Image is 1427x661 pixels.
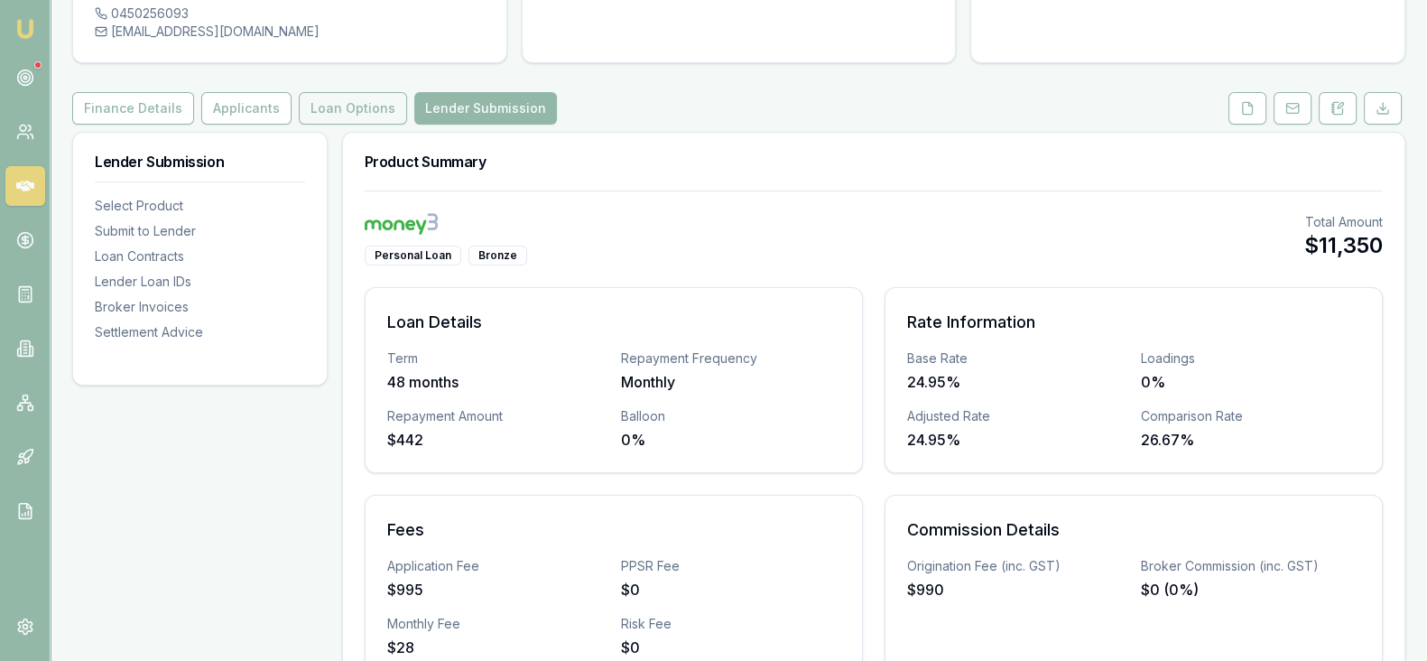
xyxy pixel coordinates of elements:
[1141,557,1360,575] div: Broker Commission (inc. GST)
[387,615,607,633] div: Monthly Fee
[95,273,305,291] div: Lender Loan IDs
[907,517,1360,543] h3: Commission Details
[95,247,305,265] div: Loan Contracts
[387,429,607,451] div: $442
[1141,407,1360,425] div: Comparison Rate
[1304,213,1383,231] div: Total Amount
[621,429,840,451] div: 0%
[621,407,840,425] div: Balloon
[365,154,1383,169] h3: Product Summary
[621,579,840,600] div: $0
[907,557,1126,575] div: Origination Fee (inc. GST)
[387,310,840,335] h3: Loan Details
[621,557,840,575] div: PPSR Fee
[621,371,840,393] div: Monthly
[365,213,439,235] img: Money3
[907,349,1126,368] div: Base Rate
[72,92,194,125] button: Finance Details
[95,154,305,169] h3: Lender Submission
[907,579,1126,600] div: $990
[907,310,1360,335] h3: Rate Information
[14,18,36,40] img: emu-icon-u.png
[72,92,198,125] a: Finance Details
[1141,349,1360,368] div: Loadings
[95,197,305,215] div: Select Product
[387,517,840,543] h3: Fees
[387,349,607,368] div: Term
[201,92,292,125] button: Applicants
[414,92,557,125] button: Lender Submission
[387,557,607,575] div: Application Fee
[365,246,461,265] div: Personal Loan
[907,407,1126,425] div: Adjusted Rate
[299,92,407,125] button: Loan Options
[411,92,561,125] a: Lender Submission
[907,429,1126,451] div: 24.95%
[95,222,305,240] div: Submit to Lender
[468,246,527,265] div: Bronze
[95,5,485,23] div: 0450256093
[387,637,607,658] div: $28
[1141,429,1360,451] div: 26.67%
[95,298,305,316] div: Broker Invoices
[198,92,295,125] a: Applicants
[387,407,607,425] div: Repayment Amount
[295,92,411,125] a: Loan Options
[1141,579,1360,600] div: $0 (0%)
[95,23,485,41] div: [EMAIL_ADDRESS][DOMAIN_NAME]
[1141,371,1360,393] div: 0%
[907,371,1126,393] div: 24.95%
[95,323,305,341] div: Settlement Advice
[1304,231,1383,260] div: $11,350
[387,371,607,393] div: 48 months
[387,579,607,600] div: $995
[621,615,840,633] div: Risk Fee
[621,349,840,368] div: Repayment Frequency
[621,637,840,658] div: $0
